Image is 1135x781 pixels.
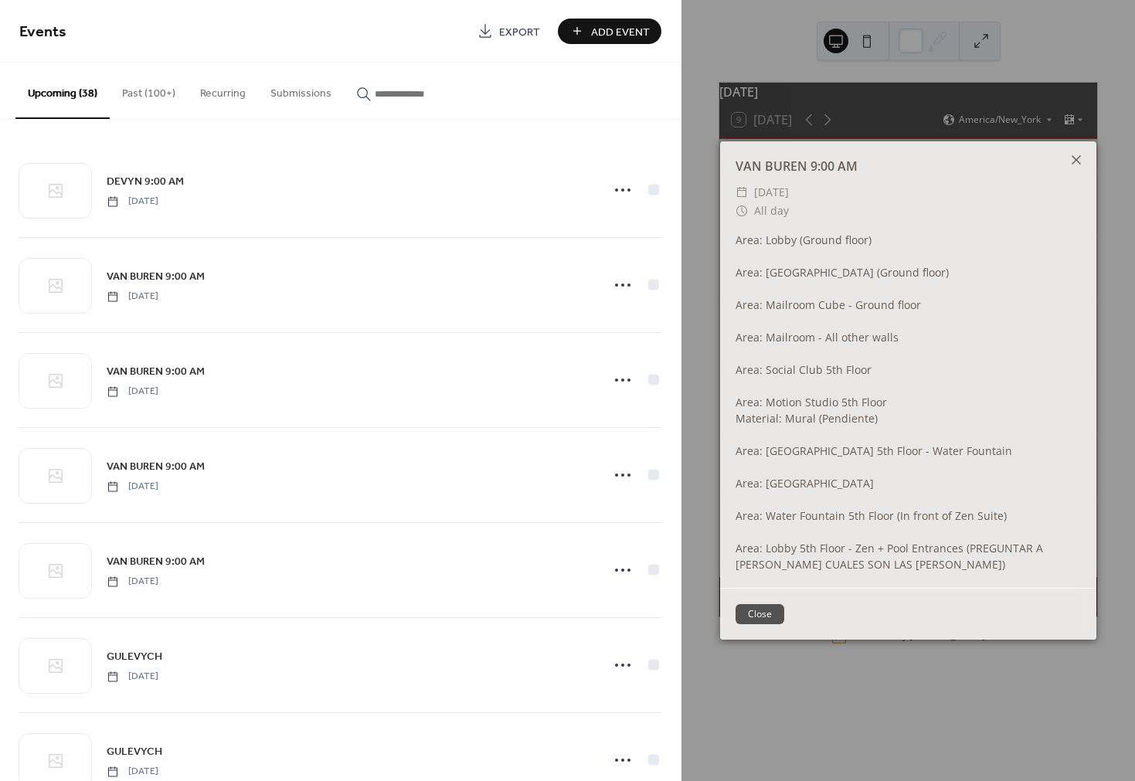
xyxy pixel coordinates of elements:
span: VAN BUREN 9:00 AM [107,364,205,380]
a: Export [466,19,552,44]
a: VAN BUREN 9:00 AM [107,267,205,285]
span: VAN BUREN 9:00 AM [107,459,205,475]
span: DEVYN 9:00 AM [107,174,184,190]
span: [DATE] [107,290,158,304]
span: [DATE] [754,183,789,202]
span: Export [499,24,540,40]
span: VAN BUREN 9:00 AM [107,269,205,285]
span: [DATE] [107,765,158,779]
a: VAN BUREN 9:00 AM [107,552,205,570]
span: All day [754,202,789,220]
span: Add Event [591,24,650,40]
div: ​ [736,202,748,220]
a: VAN BUREN 9:00 AM [107,457,205,475]
span: GULEVYCH [107,744,162,760]
span: [DATE] [107,385,158,399]
div: Area: Lobby (Ground floor) Area: [GEOGRAPHIC_DATA] (Ground floor) Area: Mailroom Cube - Ground fl... [720,232,1096,572]
a: GULEVYCH [107,647,162,665]
span: [DATE] [107,670,158,684]
div: ​ [736,183,748,202]
span: VAN BUREN 9:00 AM [107,554,205,570]
a: DEVYN 9:00 AM [107,172,184,190]
button: Submissions [258,63,344,117]
button: Recurring [188,63,258,117]
span: GULEVYCH [107,649,162,665]
span: [DATE] [107,575,158,589]
span: [DATE] [107,480,158,494]
button: Add Event [558,19,661,44]
div: VAN BUREN 9:00 AM [720,157,1096,175]
a: VAN BUREN 9:00 AM [107,362,205,380]
a: GULEVYCH [107,742,162,760]
span: [DATE] [107,195,158,209]
button: Close [736,604,784,624]
span: Events [19,17,66,47]
button: Upcoming (38) [15,63,110,119]
button: Past (100+) [110,63,188,117]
